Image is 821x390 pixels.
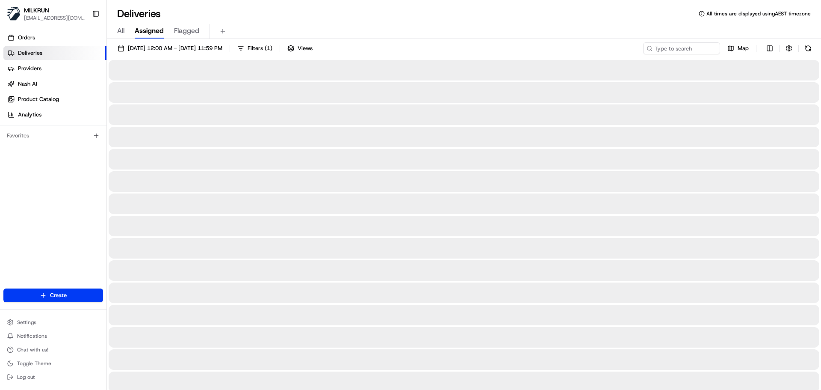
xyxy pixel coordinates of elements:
[3,3,89,24] button: MILKRUNMILKRUN[EMAIL_ADDRESS][DOMAIN_NAME]
[128,45,222,52] span: [DATE] 12:00 AM - [DATE] 11:59 PM
[284,42,316,54] button: Views
[174,26,199,36] span: Flagged
[248,45,272,52] span: Filters
[17,319,36,326] span: Settings
[50,292,67,299] span: Create
[233,42,276,54] button: Filters(1)
[3,31,106,45] a: Orders
[3,129,103,143] div: Favorites
[3,46,106,60] a: Deliveries
[3,357,103,369] button: Toggle Theme
[724,42,753,54] button: Map
[643,42,720,54] input: Type to search
[3,108,106,122] a: Analytics
[3,316,103,328] button: Settings
[18,49,42,57] span: Deliveries
[17,360,51,367] span: Toggle Theme
[117,7,161,21] h1: Deliveries
[117,26,124,36] span: All
[3,62,106,75] a: Providers
[114,42,226,54] button: [DATE] 12:00 AM - [DATE] 11:59 PM
[18,65,41,72] span: Providers
[802,42,814,54] button: Refresh
[7,7,21,21] img: MILKRUN
[17,346,48,353] span: Chat with us!
[18,95,59,103] span: Product Catalog
[3,344,103,356] button: Chat with us!
[265,45,272,52] span: ( 1 )
[3,289,103,302] button: Create
[738,45,749,52] span: Map
[3,77,106,91] a: Nash AI
[3,92,106,106] a: Product Catalog
[3,371,103,383] button: Log out
[18,80,37,88] span: Nash AI
[18,111,41,119] span: Analytics
[17,333,47,339] span: Notifications
[298,45,313,52] span: Views
[3,330,103,342] button: Notifications
[706,10,811,17] span: All times are displayed using AEST timezone
[135,26,164,36] span: Assigned
[24,6,49,15] button: MILKRUN
[24,15,85,21] button: [EMAIL_ADDRESS][DOMAIN_NAME]
[18,34,35,42] span: Orders
[17,374,35,381] span: Log out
